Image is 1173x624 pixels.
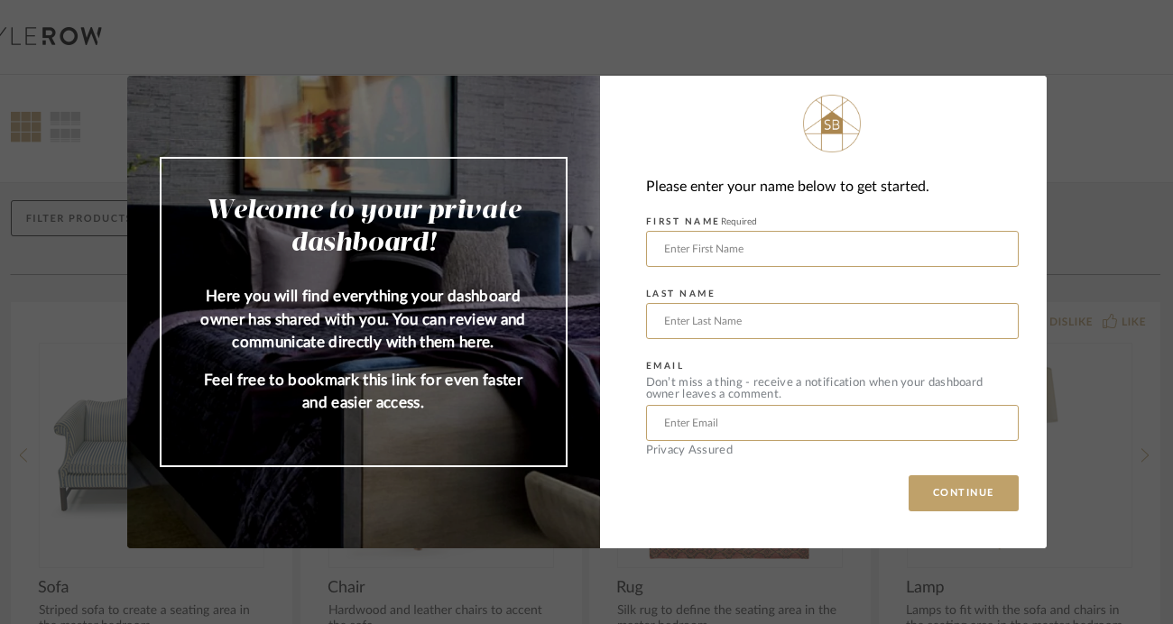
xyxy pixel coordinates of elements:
[646,175,1019,199] div: Please enter your name below to get started.
[646,445,1019,456] div: Privacy Assured
[721,217,757,226] span: Required
[646,216,757,227] label: FIRST NAME
[198,285,530,354] p: Here you will find everything your dashboard owner has shared with you. You can review and commun...
[909,475,1019,511] button: CONTINUE
[198,369,530,415] p: Feel free to bookmark this link for even faster and easier access.
[646,231,1019,267] input: Enter First Name
[646,361,685,372] label: EMAIL
[646,377,1019,400] div: Don’t miss a thing - receive a notification when your dashboard owner leaves a comment.
[646,289,716,299] label: LAST NAME
[646,303,1019,339] input: Enter Last Name
[646,405,1019,441] input: Enter Email
[198,195,530,260] h2: Welcome to your private dashboard!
